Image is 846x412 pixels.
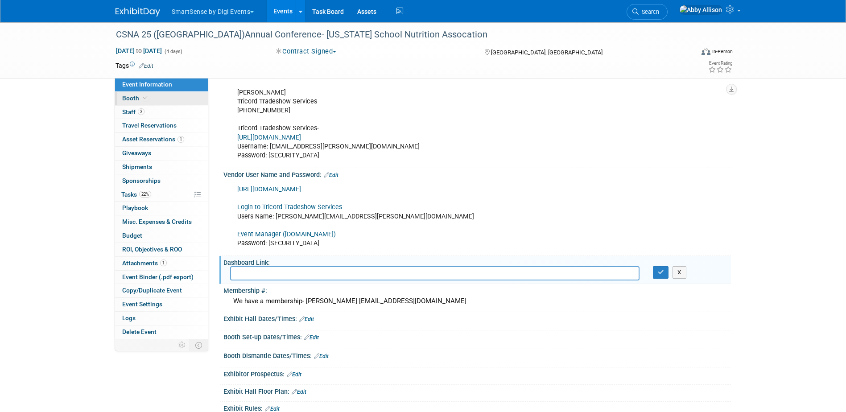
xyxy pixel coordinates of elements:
[115,78,208,91] a: Event Information
[139,191,151,198] span: 22%
[122,246,182,253] span: ROI, Objectives & ROO
[122,287,182,294] span: Copy/Duplicate Event
[223,349,731,361] div: Booth Dismantle Dates/Times:
[702,48,710,55] img: Format-Inperson.png
[115,257,208,270] a: Attachments1
[115,243,208,256] a: ROI, Objectives & ROO
[231,181,633,252] div: Users Name: [PERSON_NAME][EMAIL_ADDRESS][PERSON_NAME][DOMAIN_NAME] Password: [SECURITY_DATA]
[122,81,172,88] span: Event Information
[122,273,194,280] span: Event Binder (.pdf export)
[116,8,160,16] img: ExhibitDay
[223,312,731,324] div: Exhibit Hall Dates/Times:
[122,328,157,335] span: Delete Event
[223,284,731,295] div: Membership #:
[237,185,301,193] a: [URL][DOMAIN_NAME]
[122,218,192,225] span: Misc. Expenses & Credits
[265,406,280,412] a: Edit
[115,312,208,325] a: Logs
[122,95,149,102] span: Booth
[237,134,301,141] a: [URL][DOMAIN_NAME]
[230,294,724,308] div: We have a membership- [PERSON_NAME] [EMAIL_ADDRESS][DOMAIN_NAME]
[237,231,336,238] a: Event Manager ([DOMAIN_NAME])
[122,314,136,321] span: Logs
[299,316,314,322] a: Edit
[115,188,208,202] a: Tasks22%
[115,174,208,188] a: Sponsorships
[223,168,731,180] div: Vendor User Name and Password:
[115,271,208,284] a: Event Binder (.pdf export)
[115,229,208,243] a: Budget
[160,260,167,266] span: 1
[673,266,686,279] button: X
[679,5,722,15] img: Abby Allison
[115,133,208,146] a: Asset Reservations1
[122,260,167,267] span: Attachments
[115,92,208,105] a: Booth
[641,46,733,60] div: Event Format
[122,301,162,308] span: Event Settings
[122,232,142,239] span: Budget
[177,136,184,143] span: 1
[314,353,329,359] a: Edit
[122,122,177,129] span: Travel Reservations
[115,284,208,297] a: Copy/Duplicate Event
[324,172,338,178] a: Edit
[174,339,190,351] td: Personalize Event Tab Strip
[138,108,144,115] span: 3
[116,47,162,55] span: [DATE] [DATE]
[116,61,153,70] td: Tags
[122,136,184,143] span: Asset Reservations
[627,4,668,20] a: Search
[491,49,603,56] span: [GEOGRAPHIC_DATA], [GEOGRAPHIC_DATA]
[639,8,659,15] span: Search
[113,27,681,43] div: CSNA 25 ([GEOGRAPHIC_DATA])Annual Conference- [US_STATE] School Nutrition Assocation
[712,48,733,55] div: In-Person
[135,47,143,54] span: to
[115,161,208,174] a: Shipments
[190,339,208,351] td: Toggle Event Tabs
[115,106,208,119] a: Staff3
[115,215,208,229] a: Misc. Expenses & Credits
[122,204,148,211] span: Playbook
[115,325,208,339] a: Delete Event
[223,385,731,396] div: Exhibit Hall Floor Plan:
[223,330,731,342] div: Booth Set-up Dates/Times:
[708,61,732,66] div: Event Rating
[122,177,161,184] span: Sponsorships
[121,191,151,198] span: Tasks
[122,108,144,115] span: Staff
[139,63,153,69] a: Edit
[164,49,182,54] span: (4 days)
[287,371,301,378] a: Edit
[115,202,208,215] a: Playbook
[223,367,731,379] div: Exhibitor Prospectus:
[304,334,319,341] a: Edit
[122,149,151,157] span: Giveaways
[115,147,208,160] a: Giveaways
[115,298,208,311] a: Event Settings
[292,389,306,395] a: Edit
[143,95,148,100] i: Booth reservation complete
[122,163,152,170] span: Shipments
[237,203,342,211] a: Login to Tricord Tradeshow Services
[273,47,340,56] button: Contract Signed
[115,119,208,132] a: Travel Reservations
[223,256,731,267] div: Dashboard Link:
